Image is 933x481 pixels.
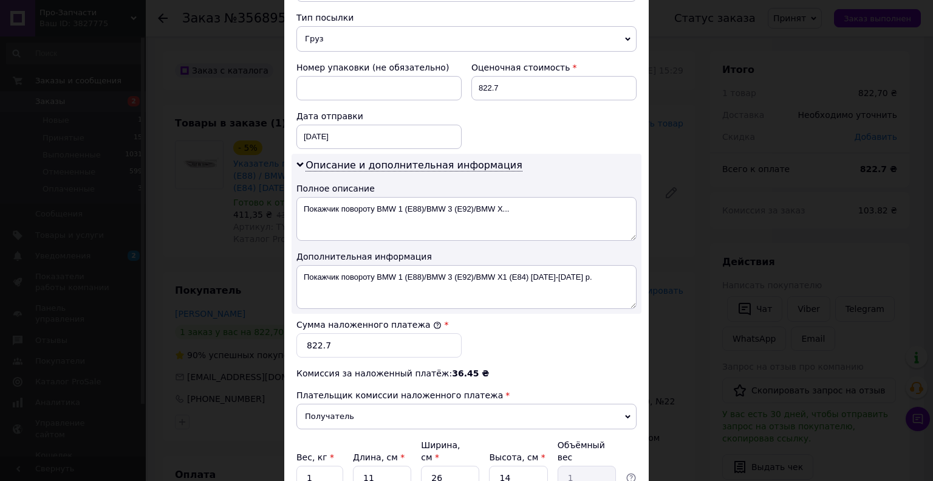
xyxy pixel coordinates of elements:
textarea: Покажчик повороту BMW 1 (E88)/BMW 3 (E92)/BMW X1 (E84) [DATE]-[DATE] р. [296,265,637,309]
div: Полное описание [296,182,637,195]
span: Получатель [296,404,637,429]
label: Высота, см [489,452,545,462]
div: Объёмный вес [558,439,616,463]
span: Тип посылки [296,13,354,22]
label: Ширина, см [421,440,460,462]
div: Комиссия за наложенный платёж: [296,367,637,379]
label: Вес, кг [296,452,334,462]
span: Груз [296,26,637,52]
textarea: Покажчик повороту BMW 1 (E88)/BMW 3 (E92)/BMW X... [296,197,637,241]
span: 36.45 ₴ [452,369,489,378]
div: Номер упаковки (не обязательно) [296,61,462,74]
div: Оценочная стоимость [471,61,637,74]
div: Дополнительная информация [296,251,637,263]
span: Плательщик комиссии наложенного платежа [296,390,503,400]
label: Длина, см [353,452,405,462]
span: Описание и дополнительная информация [306,159,522,171]
label: Сумма наложенного платежа [296,320,442,330]
div: Дата отправки [296,110,462,122]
